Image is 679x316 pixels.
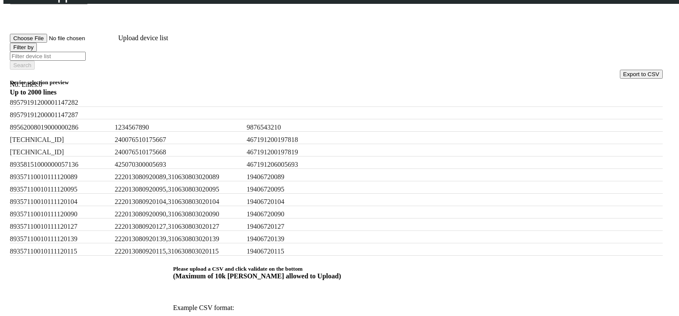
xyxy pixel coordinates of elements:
[10,210,108,218] label: 89357110010111120090
[10,61,35,70] button: Search
[247,210,345,218] label: 19406720090
[10,99,108,106] label: 89579191200001147282
[10,52,86,61] input: Filter device list
[247,148,345,156] label: 467191200197819
[115,186,243,193] label: 222013080920095,310630803020095
[173,266,500,280] h5: Please upload a CSV and click validate on the bottom
[247,235,345,243] label: 19406720139
[10,124,108,131] label: 89562008019000000286
[247,186,345,193] label: 19406720095
[10,89,663,96] div: Up to 2000 lines
[10,148,108,156] label: [TECHNICAL_ID]
[10,248,108,255] label: 89357110010111120115
[173,304,500,312] p: Example CSV format:
[39,81,42,88] span: 0
[247,173,345,181] label: 19406720089
[115,198,243,206] label: 222013080920104,310630803020104
[247,198,345,206] label: 19406720104
[247,223,345,230] label: 19406720127
[115,124,243,131] label: 1234567890
[115,235,243,243] label: 222013080920139,310630803020139
[115,223,243,230] label: 222013080920127,310630803020127
[247,124,345,131] label: 9876543210
[247,136,345,144] label: 467191200197818
[10,186,108,193] label: 89357110010111120095
[10,223,108,230] label: 89357110010111120127
[118,34,168,41] label: Upload device list
[10,161,108,168] label: 89358151000000057136
[115,173,243,181] label: 222013080920089,310630803020089
[10,111,108,119] label: 89579191200001147287
[10,173,108,181] label: 89357110010111120089
[115,248,243,255] label: 222013080920115,310630803020115
[247,248,345,255] label: 19406720115
[10,136,108,144] label: [TECHNICAL_ID]
[10,198,108,206] label: 89357110010111120104
[10,43,37,52] button: Filter by
[173,272,341,280] span: (Maximum of 10k [PERSON_NAME] allowed to Upload)
[10,79,663,86] h5: Device selection preview
[10,81,663,89] div: No. Lines:
[115,210,243,218] label: 222013080920090,310630803020090
[10,235,108,243] label: 89357110010111120139
[247,161,345,168] label: 467191206005693
[115,148,243,156] label: 240076510175668
[115,136,243,144] label: 240076510175667
[620,70,663,79] button: Export to CSV
[115,161,243,168] label: 425070300005693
